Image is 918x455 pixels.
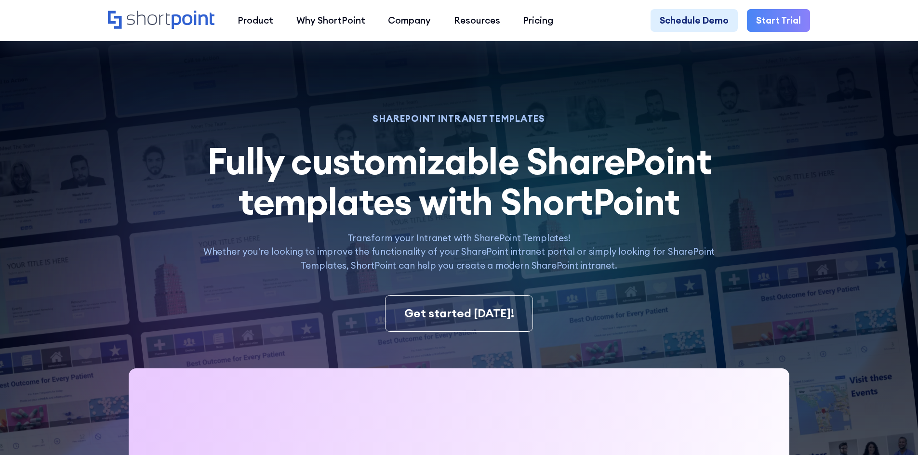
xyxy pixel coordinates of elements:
[190,231,727,273] p: Transform your Intranet with SharePoint Templates! Whether you're looking to improve the function...
[651,9,738,32] a: Schedule Demo
[226,9,285,32] a: Product
[296,13,365,27] div: Why ShortPoint
[238,13,273,27] div: Product
[376,9,442,32] a: Company
[442,9,512,32] a: Resources
[108,11,214,30] a: Home
[388,13,431,27] div: Company
[385,295,532,332] a: Get started [DATE]!
[512,9,565,32] a: Pricing
[207,138,711,224] span: Fully customizable SharePoint templates with ShortPoint
[454,13,500,27] div: Resources
[404,305,514,322] div: Get started [DATE]!
[523,13,553,27] div: Pricing
[190,115,727,123] h1: SHAREPOINT INTRANET TEMPLATES
[747,9,810,32] a: Start Trial
[285,9,377,32] a: Why ShortPoint
[870,409,918,455] iframe: Chat Widget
